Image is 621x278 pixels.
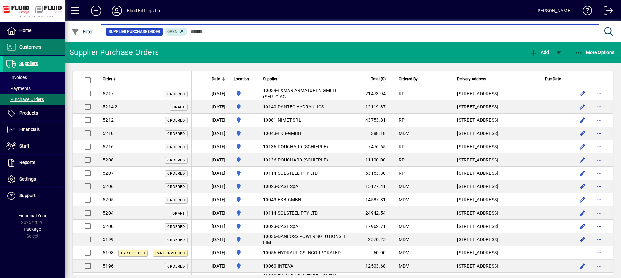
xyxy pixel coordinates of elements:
[399,91,405,96] span: RP
[234,156,255,164] span: AUCKLAND
[453,220,541,233] td: [STREET_ADDRESS]
[453,167,541,180] td: [STREET_ADDRESS]
[594,261,605,271] button: More options
[453,140,541,153] td: [STREET_ADDRESS]
[19,110,38,116] span: Products
[234,183,255,190] span: AUCKLAND
[24,227,41,232] span: Package
[19,28,31,33] span: Home
[263,184,276,189] span: 10023
[599,1,613,22] a: Logout
[278,117,301,123] span: NIMET SRL
[278,224,299,229] span: CAST SpA
[356,233,395,246] td: 2570.25
[103,104,118,109] span: 5214-2
[208,87,230,100] td: [DATE]
[263,234,276,239] span: 10036
[577,115,588,125] button: Edit
[356,87,395,100] td: 21473.94
[399,171,405,176] span: RP
[356,193,395,206] td: 14587.81
[356,246,395,260] td: 60.00
[234,262,255,270] span: AUCKLAND
[263,88,276,93] span: 10039
[167,158,185,162] span: Ordered
[453,153,541,167] td: [STREET_ADDRESS]
[103,144,114,149] span: 5216
[263,224,276,229] span: 10023
[453,100,541,114] td: [STREET_ADDRESS]
[234,75,249,83] span: Location
[208,233,230,246] td: [DATE]
[356,114,395,127] td: 43753.81
[594,102,605,112] button: More options
[167,198,185,202] span: Ordered
[263,197,276,202] span: 10043
[453,206,541,220] td: [STREET_ADDRESS]
[167,132,185,136] span: Ordered
[259,180,356,193] td: -
[3,83,65,94] a: Payments
[167,225,185,229] span: Ordered
[263,144,276,149] span: 10136
[399,157,405,162] span: RP
[528,47,550,58] button: Add
[234,116,255,124] span: AUCKLAND
[103,263,114,269] span: 5196
[167,118,185,123] span: Ordered
[3,138,65,154] a: Staff
[453,180,541,193] td: [STREET_ADDRESS]
[278,184,299,189] span: CAST SpA
[453,114,541,127] td: [STREET_ADDRESS]
[19,160,35,165] span: Reports
[594,155,605,165] button: More options
[259,114,356,127] td: -
[103,197,114,202] span: 5205
[259,167,356,180] td: -
[3,72,65,83] a: Invoices
[3,122,65,138] a: Financials
[356,260,395,273] td: 12503.68
[259,220,356,233] td: -
[356,100,395,114] td: 12119.37
[263,117,276,123] span: 10081
[594,115,605,125] button: More options
[208,206,230,220] td: [DATE]
[103,237,114,242] span: 5199
[259,100,356,114] td: -
[3,94,65,105] a: Purchase Orders
[278,171,318,176] span: SOLSTEEL PTY LTD
[594,195,605,205] button: More options
[208,127,230,140] td: [DATE]
[165,28,188,36] mat-chip: Completion Status: Open
[103,75,115,83] span: Order #
[208,193,230,206] td: [DATE]
[360,75,391,83] div: Total ($)
[545,75,561,83] span: Due Date
[234,249,255,257] span: AUCKLAND
[3,39,65,55] a: Customers
[167,145,185,149] span: Ordered
[127,6,162,16] div: Fluid Fittings Ltd
[18,213,47,218] span: Financial Year
[577,234,588,245] button: Edit
[71,29,93,34] span: Filter
[577,88,588,99] button: Edit
[234,129,255,137] span: AUCKLAND
[172,211,185,216] span: Draft
[103,184,114,189] span: 5206
[577,141,588,152] button: Edit
[577,261,588,271] button: Edit
[234,143,255,150] span: AUCKLAND
[6,86,31,91] span: Payments
[399,144,405,149] span: RP
[103,210,114,216] span: 5204
[263,75,352,83] div: Supplier
[167,264,185,269] span: Ordered
[167,92,185,96] span: Ordered
[399,263,409,269] span: MDV
[594,248,605,258] button: More options
[234,103,255,111] span: AUCKLAND
[6,97,44,102] span: Purchase Orders
[109,28,160,35] span: Supplier Purchase Order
